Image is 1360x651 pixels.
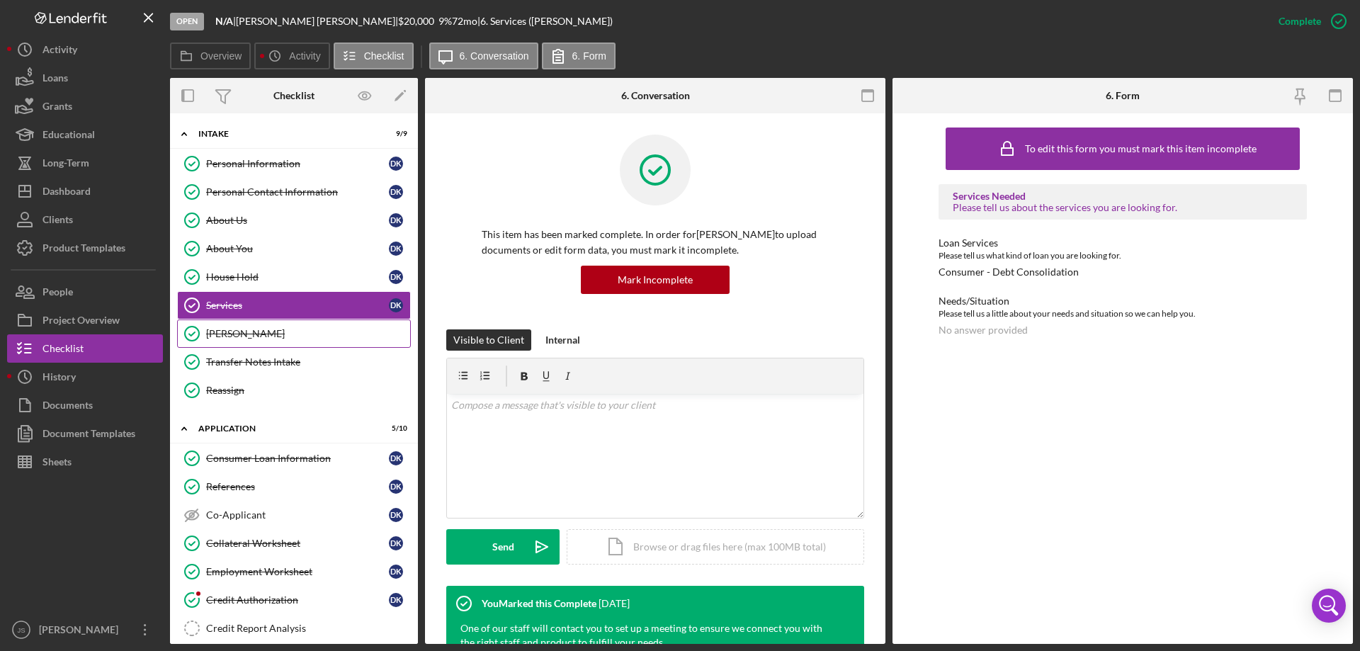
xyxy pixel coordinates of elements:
div: References [206,481,389,492]
a: About YouDK [177,234,411,263]
div: Mark Incomplete [618,266,693,294]
div: One of our staff will contact you to set up a meeting to ensure we connect you with the right sta... [460,621,836,650]
button: Overview [170,43,251,69]
a: Credit Report Analysis [177,614,411,642]
a: Grants [7,92,163,120]
div: D K [389,593,403,607]
div: Please tell us what kind of loan you are looking for. [939,249,1307,263]
label: 6. Form [572,50,606,62]
div: Loans [42,64,68,96]
div: History [42,363,76,395]
div: Credit Report Analysis [206,623,410,634]
div: Activity [42,35,77,67]
a: Reassign [177,376,411,404]
div: Sheets [42,448,72,480]
div: Needs/Situation [939,295,1307,307]
a: Co-ApplicantDK [177,501,411,529]
div: [PERSON_NAME] [35,616,127,647]
div: D K [389,270,403,284]
div: Consumer - Debt Consolidation [939,266,1079,278]
div: Application [198,424,372,433]
div: Credit Authorization [206,594,389,606]
div: Collateral Worksheet [206,538,389,549]
button: Send [446,529,560,565]
button: Activity [254,43,329,69]
div: [PERSON_NAME] [PERSON_NAME] | [236,16,398,27]
a: Employment WorksheetDK [177,557,411,586]
div: D K [389,298,403,312]
button: Loans [7,64,163,92]
div: People [42,278,73,310]
div: D K [389,536,403,550]
div: Reassign [206,385,410,396]
button: Checklist [334,43,414,69]
div: Dashboard [42,177,91,209]
button: Activity [7,35,163,64]
div: Please tell us a little about your needs and situation so we can help you. [939,307,1307,321]
div: Checklist [273,90,314,101]
div: 5 / 10 [382,424,407,433]
button: Document Templates [7,419,163,448]
b: N/A [215,15,233,27]
a: Credit AuthorizationDK [177,586,411,614]
div: Personal Information [206,158,389,169]
label: 6. Conversation [460,50,529,62]
div: Project Overview [42,306,120,338]
div: 6. Conversation [621,90,690,101]
p: This item has been marked complete. In order for [PERSON_NAME] to upload documents or edit form d... [482,227,829,259]
button: Internal [538,329,587,351]
div: Visible to Client [453,329,524,351]
div: Services Needed [953,191,1293,202]
button: 6. Conversation [429,43,538,69]
div: Documents [42,391,93,423]
a: Consumer Loan InformationDK [177,444,411,472]
div: Open [170,13,204,30]
label: Overview [200,50,242,62]
a: Educational [7,120,163,149]
div: 9 % [438,16,452,27]
a: ServicesDK [177,291,411,319]
time: 2025-07-29 21:54 [599,598,630,609]
label: Checklist [364,50,404,62]
a: Sheets [7,448,163,476]
div: Grants [42,92,72,124]
button: JS[PERSON_NAME] [7,616,163,644]
div: Loan Services [939,237,1307,249]
button: Long-Term [7,149,163,177]
div: 6. Form [1106,90,1140,101]
a: About UsDK [177,206,411,234]
div: Please tell us about the services you are looking for. [953,202,1293,213]
div: Employment Worksheet [206,566,389,577]
div: D K [389,157,403,171]
div: Intake [198,130,372,138]
button: Project Overview [7,306,163,334]
span: $20,000 [398,15,434,27]
div: About Us [206,215,389,226]
div: Product Templates [42,234,125,266]
label: Activity [289,50,320,62]
a: Clients [7,205,163,234]
button: Documents [7,391,163,419]
div: Complete [1279,7,1321,35]
div: Long-Term [42,149,89,181]
a: Transfer Notes Intake [177,348,411,376]
div: 9 / 9 [382,130,407,138]
button: Checklist [7,334,163,363]
div: House Hold [206,271,389,283]
div: D K [389,213,403,227]
a: [PERSON_NAME] [177,319,411,348]
text: JS [17,626,25,634]
a: Personal Contact InformationDK [177,178,411,206]
div: To edit this form you must mark this item incomplete [1025,143,1257,154]
div: Clients [42,205,73,237]
button: Product Templates [7,234,163,262]
div: You Marked this Complete [482,598,596,609]
button: History [7,363,163,391]
button: Dashboard [7,177,163,205]
div: D K [389,451,403,465]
